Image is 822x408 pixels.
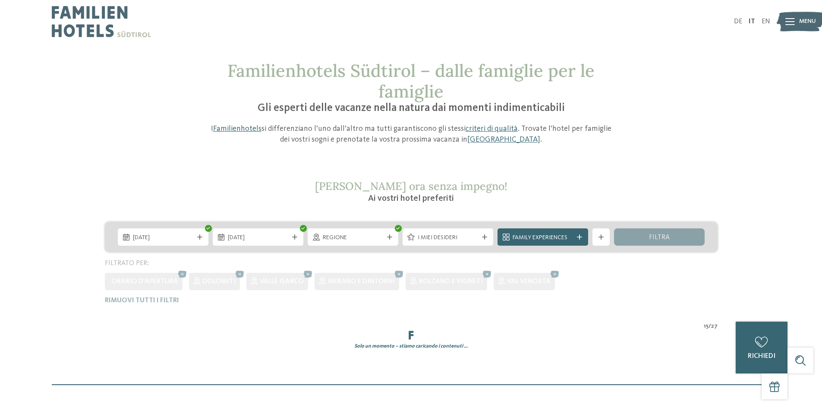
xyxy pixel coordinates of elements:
[467,136,540,143] a: [GEOGRAPHIC_DATA]
[734,18,742,25] a: DE
[323,234,383,242] span: Regione
[466,125,518,133] a: criteri di qualità
[227,60,595,102] span: Familienhotels Südtirol – dalle famiglie per le famiglie
[762,18,770,25] a: EN
[98,343,724,350] div: Solo un momento – stiamo caricando i contenuti …
[418,234,478,242] span: I miei desideri
[368,194,454,203] span: Ai vostri hotel preferiti
[748,353,775,360] span: richiedi
[513,234,573,242] span: Family Experiences
[315,179,507,193] span: [PERSON_NAME] ora senza impegno!
[133,234,193,242] span: [DATE]
[228,234,288,242] span: [DATE]
[711,322,718,331] span: 27
[206,123,616,145] p: I si differenziano l’uno dall’altro ma tutti garantiscono gli stessi . Trovate l’hotel per famigl...
[704,322,709,331] span: 15
[749,18,755,25] a: IT
[736,322,787,373] a: richiedi
[799,17,816,26] span: Menu
[213,125,261,133] a: Familienhotels
[258,103,565,114] span: Gli esperti delle vacanze nella natura dai momenti indimenticabili
[709,322,711,331] span: /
